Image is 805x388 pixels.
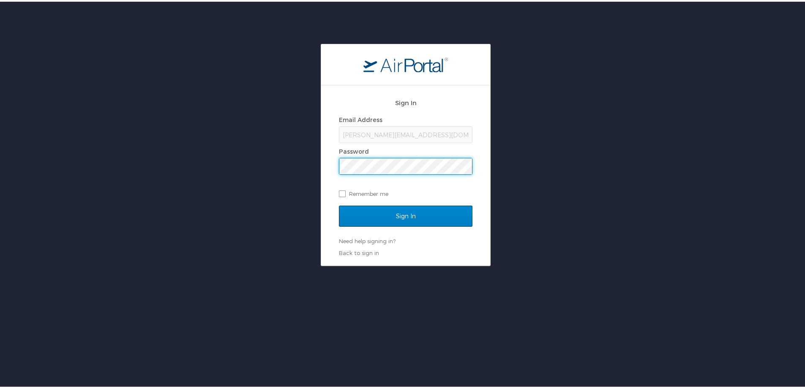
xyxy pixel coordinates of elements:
label: Remember me [339,186,472,198]
label: Password [339,146,369,153]
a: Back to sign in [339,248,379,255]
img: logo [363,55,448,71]
input: Sign In [339,204,472,225]
a: Need help signing in? [339,236,396,243]
h2: Sign In [339,96,472,106]
label: Email Address [339,114,382,122]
